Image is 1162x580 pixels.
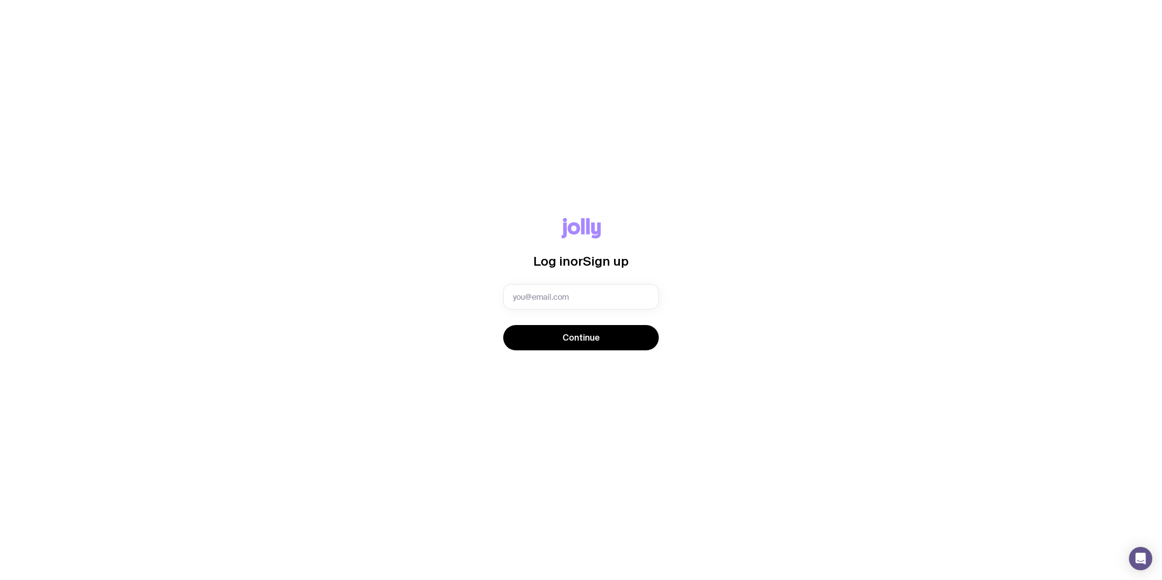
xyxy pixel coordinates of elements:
[563,332,600,344] span: Continue
[583,254,629,268] span: Sign up
[503,284,659,309] input: you@email.com
[533,254,570,268] span: Log in
[1129,547,1152,570] div: Open Intercom Messenger
[570,254,583,268] span: or
[503,325,659,350] button: Continue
